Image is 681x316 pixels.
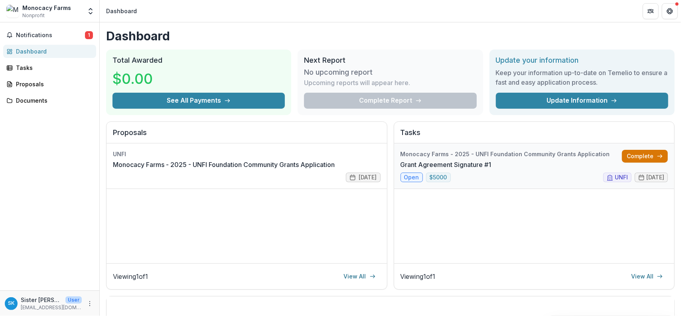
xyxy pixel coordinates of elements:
button: See All Payments [113,93,285,109]
a: Grant Agreement Signature #1 [401,160,492,169]
h2: Next Report [304,56,476,65]
a: Update Information [496,93,668,109]
a: Documents [3,94,96,107]
h1: Dashboard [106,29,675,43]
a: View All [626,270,668,283]
p: Viewing 1 of 1 [401,272,436,281]
p: Sister [PERSON_NAME] [21,296,62,304]
span: 1 [85,31,93,39]
button: Notifications1 [3,29,96,42]
a: Complete [622,150,668,163]
h3: $0.00 [113,68,172,89]
p: Viewing 1 of 1 [113,272,148,281]
a: Tasks [3,61,96,74]
a: Proposals [3,78,96,91]
button: Partners [643,3,659,19]
div: Documents [16,96,90,105]
h2: Update your information [496,56,668,65]
p: Upcoming reports will appear here. [304,78,410,87]
img: Monocacy Farms [6,5,19,18]
button: More [85,299,95,308]
p: [EMAIL_ADDRESS][DOMAIN_NAME] [21,304,82,311]
h3: Keep your information up-to-date on Temelio to ensure a fast and easy application process. [496,68,668,87]
p: User [65,296,82,304]
nav: breadcrumb [103,5,140,17]
h3: No upcoming report [304,68,373,77]
button: Get Help [662,3,678,19]
button: Open entity switcher [85,3,96,19]
span: Nonprofit [22,12,45,19]
h2: Proposals [113,128,381,143]
div: Monocacy Farms [22,4,71,12]
div: Tasks [16,64,90,72]
div: Sister Bonnie Kleinschuster [8,301,14,306]
span: Notifications [16,32,85,39]
a: Dashboard [3,45,96,58]
div: Proposals [16,80,90,88]
div: Dashboard [16,47,90,56]
h2: Total Awarded [113,56,285,65]
a: View All [339,270,381,283]
div: Dashboard [106,7,137,15]
a: Monocacy Farms - 2025 - UNFI Foundation Community Grants Application [113,160,335,169]
h2: Tasks [401,128,668,143]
